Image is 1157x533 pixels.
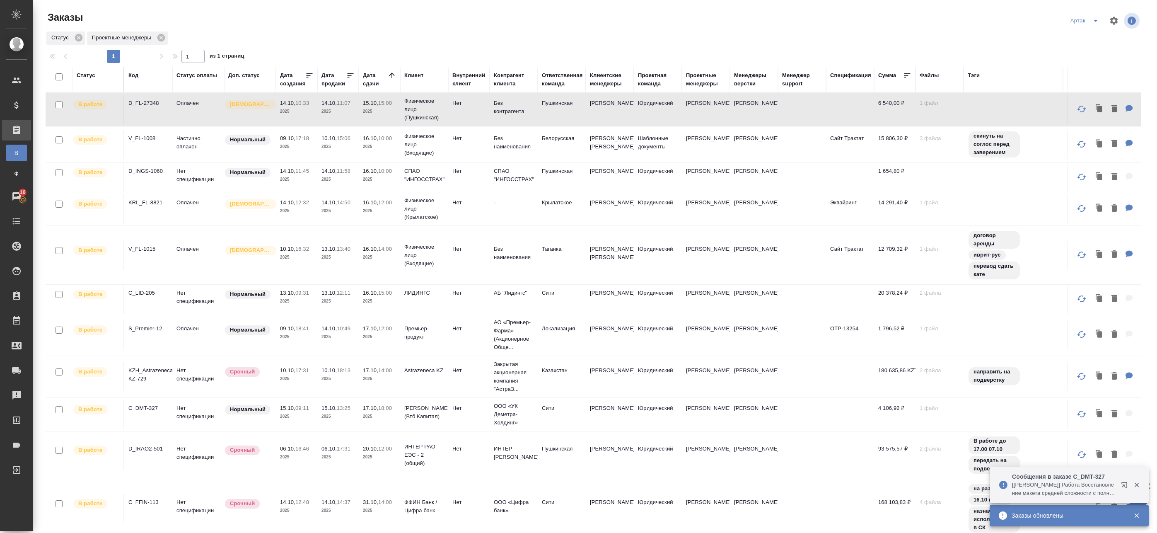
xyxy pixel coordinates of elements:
a: 18 [2,186,31,207]
button: Клонировать [1092,446,1107,463]
div: Выставляет ПМ после принятия заказа от КМа [72,404,119,415]
td: Оплачен [172,95,224,124]
p: 15.10, [280,405,295,411]
div: Спецификация [830,71,871,80]
p: 14.10, [280,100,295,106]
button: Клонировать [1092,291,1107,308]
div: Статус по умолчанию для стандартных заказов [224,134,272,145]
p: 14.10, [321,325,337,332]
div: Внутренний клиент [452,71,486,88]
p: СПАО "ИНГОССТРАХ" [404,167,444,184]
p: 2025 [280,333,313,341]
p: 17:18 [295,135,309,141]
p: 13.10, [280,290,295,296]
td: [PERSON_NAME] [682,194,730,223]
div: Проектные менеджеры [87,31,168,45]
p: Нет [452,325,486,333]
p: 2025 [280,107,313,116]
div: Статус оплаты [176,71,217,80]
div: Статус по умолчанию для стандартных заказов [224,289,272,300]
p: 2025 [363,333,396,341]
div: Доп. статус [228,71,260,80]
div: Выставляет ПМ после принятия заказа от КМа [72,134,119,145]
p: 15.10, [363,100,378,106]
td: Юридический [634,362,682,391]
p: 09:11 [295,405,309,411]
td: 1 796,52 ₽ [874,320,915,349]
p: 2025 [363,175,396,184]
button: Обновить [1072,445,1092,465]
p: 2025 [321,175,355,184]
td: Нет спецификации [172,400,224,429]
div: Менеджеры верстки [734,71,774,88]
button: Закрыть [1128,512,1145,519]
p: 2 файла [920,366,959,375]
p: Срочный [230,368,255,376]
p: Закрытая акционерная компания "АстраЗ... [494,360,534,393]
p: 3 файла [920,134,959,143]
button: Удалить [1107,326,1121,343]
p: Физическое лицо (Пушкинская) [404,97,444,122]
a: Ф [6,165,27,182]
p: D_INGS-1060 [128,167,168,175]
td: OTP-13254 [826,320,874,349]
p: ЛИДИНГС [404,289,444,297]
p: В работе [78,168,102,177]
div: Выставляет ПМ после принятия заказа от КМа [72,99,119,110]
p: 2025 [280,253,313,262]
td: [PERSON_NAME], [PERSON_NAME] [586,241,634,270]
span: 18 [15,188,31,196]
p: C_LID-205 [128,289,168,297]
p: 16.10, [363,290,378,296]
button: Удалить [1107,136,1121,153]
p: 2 файла [920,289,959,297]
p: [PERSON_NAME] [734,167,774,175]
div: Код [128,71,138,80]
td: Белорусская [538,130,586,159]
p: 10.10, [321,367,337,373]
p: Astrazeneca KZ [404,366,444,375]
div: Файлы [920,71,939,80]
p: 2025 [321,107,355,116]
p: 13.10, [321,290,337,296]
p: Нет [452,99,486,107]
p: [PERSON_NAME] [734,289,774,297]
p: 2025 [280,375,313,383]
p: 2025 [363,143,396,151]
p: 12:00 [378,325,392,332]
td: 4 106,92 ₽ [874,400,915,429]
p: 12:32 [295,199,309,206]
p: [DEMOGRAPHIC_DATA] [230,246,271,254]
p: 16:32 [295,246,309,252]
p: Нормальный [230,136,266,144]
button: Клонировать [1092,326,1107,343]
p: D_FL-27348 [128,99,168,107]
p: 14.10, [280,168,295,174]
p: ООО «УК Деметра-Холдинг» [494,402,534,427]
p: 2025 [363,107,396,116]
p: иврит-рус [973,251,1001,259]
td: [PERSON_NAME] [682,400,730,429]
div: Выставляет ПМ после принятия заказа от КМа [72,366,119,378]
div: Статус по умолчанию для стандартных заказов [224,325,272,336]
button: Обновить [1072,404,1092,424]
button: Удалить [1107,291,1121,308]
p: перевод сдать кате [973,262,1015,279]
p: 2025 [321,253,355,262]
p: V_FL-1008 [128,134,168,143]
p: 15:00 [378,100,392,106]
div: договор аренды, иврит-рус, перевод сдать кате [968,230,1059,280]
p: 14.10, [321,199,337,206]
p: АБ "Лидингс" [494,289,534,297]
p: Премьер-продукт [404,325,444,341]
p: KZH_Astrazeneca-KZ-729 [128,366,168,383]
p: 14.10, [321,100,337,106]
p: 1 файл [920,99,959,107]
p: направить на подверстку [973,368,1015,384]
td: Сити [538,285,586,314]
p: S_Premier-12 [128,325,168,333]
td: [PERSON_NAME] [586,320,634,349]
p: Нет [452,167,486,175]
p: 11:45 [295,168,309,174]
p: 11:07 [337,100,350,106]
